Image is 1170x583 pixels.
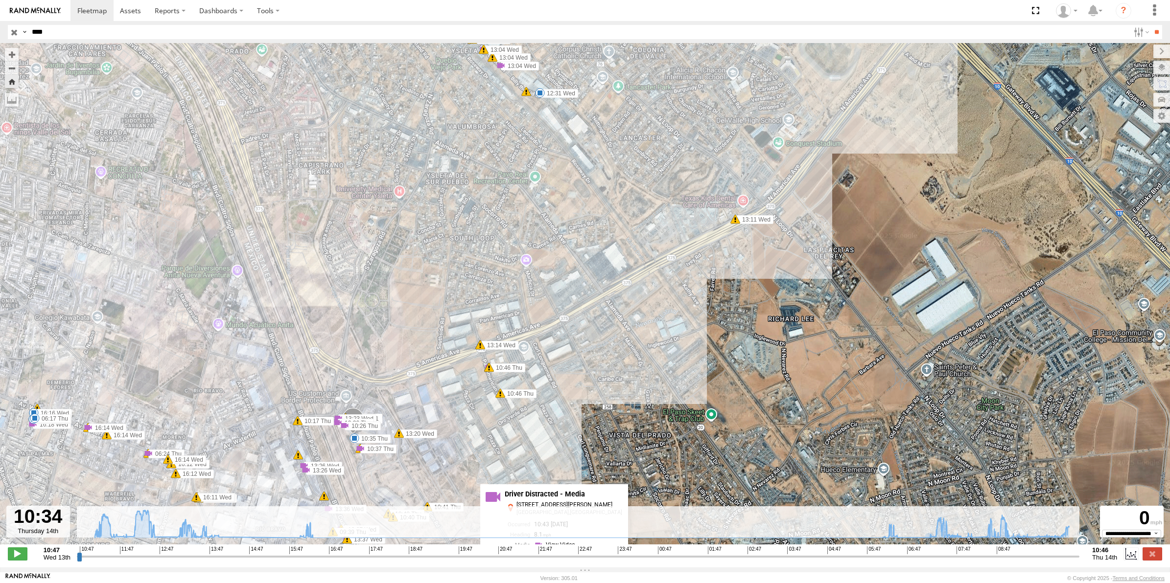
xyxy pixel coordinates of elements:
[459,546,472,554] span: 19:47
[735,215,773,224] label: 13:11 Wed
[33,420,71,429] label: 16:18 Wed
[540,89,578,98] label: 12:31 Wed
[341,413,351,423] div: 7
[160,546,173,554] span: 12:47
[360,445,397,453] label: 10:37 Thu
[399,429,437,438] label: 13:20 Wed
[5,61,19,75] button: Zoom out
[328,505,367,514] label: 13:36 Wed
[618,546,632,554] span: 23:47
[293,450,303,460] div: 7
[304,462,342,471] label: 13:26 Wed
[578,546,592,554] span: 22:47
[1092,546,1117,554] strong: 10:46
[957,546,970,554] span: 07:47
[168,455,206,464] label: 16:14 Wed
[338,419,374,427] label: 10:26 Thu
[338,414,376,423] label: 13:23 Wed
[907,546,921,554] span: 06:47
[534,540,578,550] a: View Event Media Stream
[658,546,672,554] span: 00:47
[997,546,1010,554] span: 08:47
[369,546,383,554] span: 17:47
[1113,575,1165,581] a: Terms and Conditions
[347,535,385,544] label: 13:37 Wed
[516,502,622,509] div: [STREET_ADDRESS][PERSON_NAME]
[306,466,344,475] label: 13:26 Wed
[176,470,214,478] label: 16:12 Wed
[1067,575,1165,581] div: © Copyright 2025 -
[534,531,551,538] span: 8.1
[32,404,42,413] div: 6
[319,491,329,501] div: 6
[88,424,126,432] label: 16:14 Wed
[1101,507,1162,530] div: 0
[44,554,70,561] span: Wed 13th Aug 2025
[5,573,50,583] a: Visit our Website
[538,546,552,554] span: 21:47
[171,460,210,469] label: 16:12 Wed
[34,409,72,418] label: 16:16 Wed
[409,546,422,554] span: 18:47
[5,75,19,88] button: Zoom Home
[521,87,531,96] div: 6
[500,389,537,398] label: 10:46 Thu
[827,546,841,554] span: 04:47
[540,575,578,581] div: Version: 305.01
[484,45,522,54] label: 13:04 Wed
[489,363,525,372] label: 10:46 Thu
[80,546,94,554] span: 10:47
[210,546,223,554] span: 13:47
[787,546,801,554] span: 03:47
[505,491,622,498] div: Driver Distracted - Media
[1130,25,1151,39] label: Search Filter Options
[148,449,185,458] label: 06:24 Thu
[289,546,303,554] span: 15:47
[120,546,134,554] span: 11:47
[35,414,71,423] label: 06:17 Thu
[748,546,761,554] span: 02:47
[708,546,722,554] span: 01:47
[249,546,263,554] span: 14:47
[1116,3,1131,19] i: ?
[5,93,19,107] label: Measure
[107,431,145,440] label: 16:14 Wed
[329,546,343,554] span: 16:47
[480,341,518,350] label: 13:14 Wed
[1153,109,1170,123] label: Map Settings
[1092,554,1117,561] span: Thu 14th Aug 2025
[501,62,539,70] label: 13:04 Wed
[345,422,381,430] label: 10:26 Thu
[5,48,19,61] button: Zoom in
[44,546,70,554] strong: 10:47
[8,547,27,560] label: Play/Stop
[196,493,234,502] label: 16:11 Wed
[1053,3,1081,18] div: Roberto Garcia
[298,417,334,426] label: 10:17 Thu
[1143,547,1162,560] label: Close
[354,434,391,443] label: 10:35 Thu
[21,25,28,39] label: Search Query
[867,546,881,554] span: 05:47
[10,7,61,14] img: rand-logo.svg
[427,503,464,512] label: 10:41 Thu
[492,53,531,62] label: 13:04 Wed
[498,546,512,554] span: 20:47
